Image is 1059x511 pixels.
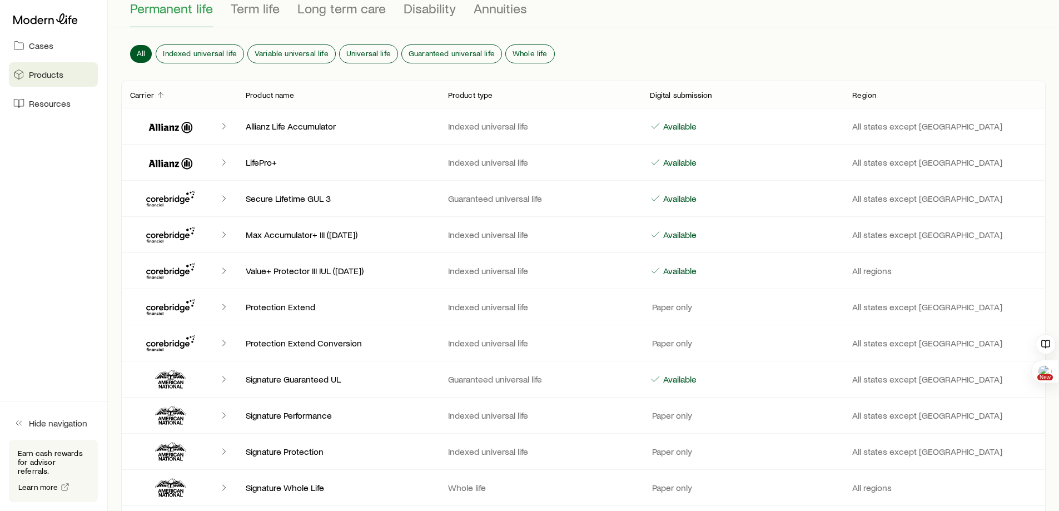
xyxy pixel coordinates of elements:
p: All regions [852,482,1037,493]
p: All states except [GEOGRAPHIC_DATA] [852,229,1037,240]
p: Paper only [650,338,692,349]
a: Resources [9,91,98,116]
span: Learn more [18,483,58,491]
p: LifePro+ [246,157,430,168]
p: Available [661,193,697,204]
p: Available [661,157,697,168]
p: All states except [GEOGRAPHIC_DATA] [852,446,1037,457]
a: Cases [9,33,98,58]
span: Permanent life [130,1,213,16]
p: Paper only [650,482,692,493]
p: Paper only [650,410,692,421]
p: All states except [GEOGRAPHIC_DATA] [852,410,1037,421]
span: Whole life [513,49,548,58]
button: Guaranteed universal life [402,45,501,63]
button: Universal life [340,45,397,63]
button: Whole life [506,45,554,63]
span: Term life [231,1,280,16]
p: Signature Whole Life [246,482,430,493]
p: Indexed universal life [448,446,633,457]
span: Hide navigation [29,418,87,429]
p: Indexed universal life [448,121,633,132]
span: Guaranteed universal life [409,49,495,58]
p: Indexed universal life [448,301,633,312]
p: Allianz Life Accumulator [246,121,430,132]
p: Signature Protection [246,446,430,457]
p: Region [852,91,876,100]
p: Secure Lifetime GUL 3 [246,193,430,204]
span: Universal life [346,49,391,58]
p: Indexed universal life [448,157,633,168]
span: Resources [29,98,71,109]
p: Max Accumulator+ III ([DATE]) [246,229,430,240]
p: All states except [GEOGRAPHIC_DATA] [852,121,1037,132]
p: All states except [GEOGRAPHIC_DATA] [852,193,1037,204]
button: Hide navigation [9,411,98,435]
p: Protection Extend [246,301,430,312]
p: Indexed universal life [448,410,633,421]
p: Whole life [448,482,633,493]
p: All states except [GEOGRAPHIC_DATA] [852,157,1037,168]
span: Variable universal life [255,49,329,58]
span: Annuities [474,1,527,16]
p: All states except [GEOGRAPHIC_DATA] [852,301,1037,312]
p: Digital submission [650,91,712,100]
button: Indexed universal life [156,45,243,63]
p: Paper only [650,301,692,312]
span: Disability [404,1,456,16]
p: All regions [852,265,1037,276]
p: All states except [GEOGRAPHIC_DATA] [852,374,1037,385]
p: Product type [448,91,493,100]
p: Available [661,229,697,240]
p: Available [661,374,697,385]
div: Product types [130,1,1037,27]
p: Paper only [650,446,692,457]
p: Carrier [130,91,154,100]
p: Protection Extend Conversion [246,338,430,349]
p: Available [661,121,697,132]
p: Guaranteed universal life [448,374,633,385]
p: Indexed universal life [448,265,633,276]
p: Earn cash rewards for advisor referrals. [18,449,89,475]
p: Available [661,265,697,276]
p: Signature Guaranteed UL [246,374,430,385]
button: All [130,45,152,63]
p: Product name [246,91,294,100]
p: Guaranteed universal life [448,193,633,204]
p: Indexed universal life [448,229,633,240]
button: Variable universal life [248,45,335,63]
span: All [137,49,145,58]
div: Earn cash rewards for advisor referrals.Learn more [9,440,98,502]
span: Indexed universal life [163,49,237,58]
span: Products [29,69,63,80]
p: Signature Performance [246,410,430,421]
a: Products [9,62,98,87]
p: Indexed universal life [448,338,633,349]
p: Value+ Protector III IUL ([DATE]) [246,265,430,276]
span: Long term care [297,1,386,16]
span: Cases [29,40,53,51]
p: All states except [GEOGRAPHIC_DATA] [852,338,1037,349]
